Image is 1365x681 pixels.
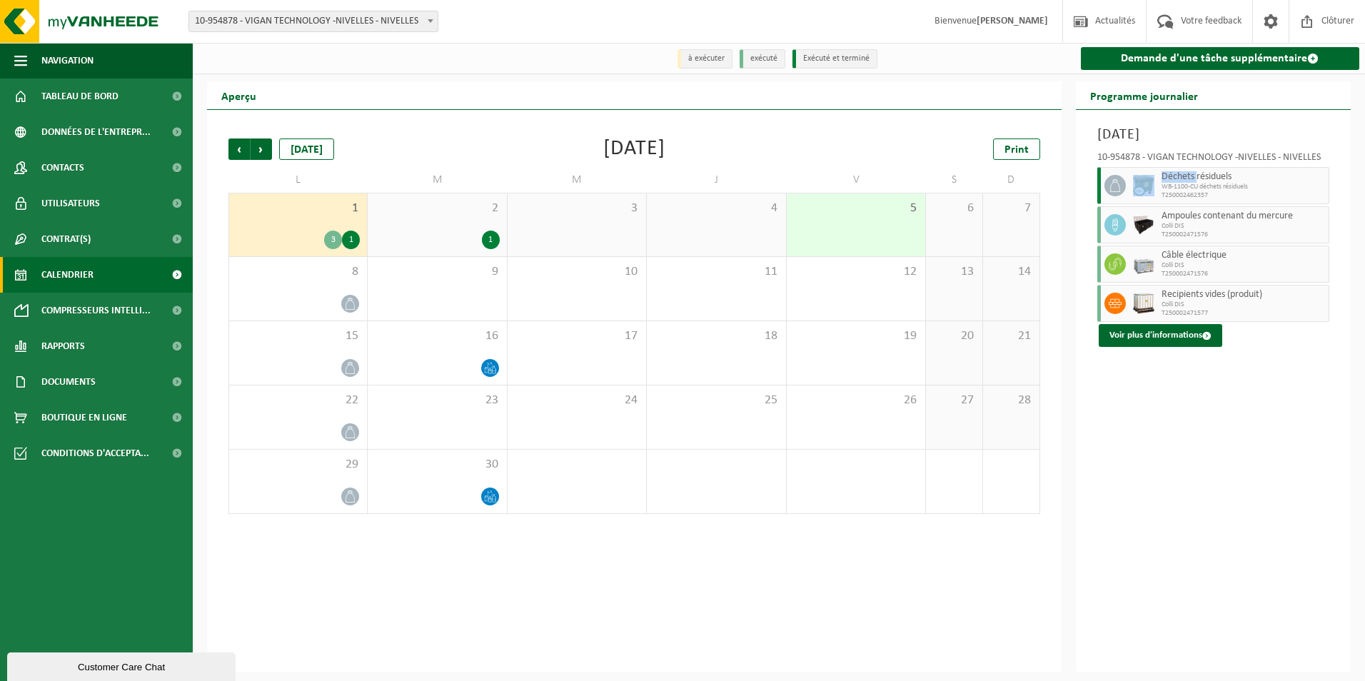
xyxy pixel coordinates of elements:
[342,231,360,249] div: 1
[41,186,100,221] span: Utilisateurs
[41,79,119,114] span: Tableau de bord
[236,264,360,280] span: 8
[188,11,438,32] span: 10-954878 - VIGAN TECHNOLOGY -NIVELLES - NIVELLES
[926,167,983,193] td: S
[279,138,334,160] div: [DATE]
[1162,289,1326,301] span: Recipients vides (produit)
[515,393,639,408] span: 24
[41,293,151,328] span: Compresseurs intelli...
[508,167,647,193] td: M
[794,264,918,280] span: 12
[368,167,507,193] td: M
[740,49,785,69] li: exécuté
[1162,231,1326,239] span: T250002471576
[41,114,151,150] span: Données de l'entrepr...
[603,138,665,160] div: [DATE]
[1162,250,1326,261] span: Câble électrique
[794,201,918,216] span: 5
[375,457,499,473] span: 30
[375,201,499,216] span: 2
[1133,293,1154,314] img: PB-IC-1000-HPE-00-01
[654,264,778,280] span: 11
[1081,47,1360,70] a: Demande d'une tâche supplémentaire
[236,201,360,216] span: 1
[1133,175,1154,196] img: WB-1100-CU
[933,201,975,216] span: 6
[41,43,94,79] span: Navigation
[990,393,1032,408] span: 28
[993,138,1040,160] a: Print
[792,49,877,69] li: Exécuté et terminé
[236,457,360,473] span: 29
[933,393,975,408] span: 27
[41,221,91,257] span: Contrat(s)
[7,650,238,681] iframe: chat widget
[41,257,94,293] span: Calendrier
[41,435,149,471] span: Conditions d'accepta...
[207,81,271,109] h2: Aperçu
[375,264,499,280] span: 9
[1076,81,1212,109] h2: Programme journalier
[1162,171,1326,183] span: Déchets résiduels
[515,201,639,216] span: 3
[515,328,639,344] span: 17
[375,393,499,408] span: 23
[787,167,926,193] td: V
[1162,301,1326,309] span: Colli DIS
[41,328,85,364] span: Rapports
[236,328,360,344] span: 15
[933,328,975,344] span: 20
[1162,222,1326,231] span: Colli DIS
[41,364,96,400] span: Documents
[1162,261,1326,270] span: Colli DIS
[1097,124,1330,146] h3: [DATE]
[933,264,975,280] span: 13
[654,201,778,216] span: 4
[983,167,1040,193] td: D
[324,231,342,249] div: 3
[990,328,1032,344] span: 21
[236,393,360,408] span: 22
[1099,324,1222,347] button: Voir plus d'informations
[1162,309,1326,318] span: T250002471577
[1004,144,1029,156] span: Print
[41,400,127,435] span: Boutique en ligne
[228,167,368,193] td: L
[794,393,918,408] span: 26
[1097,153,1330,167] div: 10-954878 - VIGAN TECHNOLOGY -NIVELLES - NIVELLES
[1162,211,1326,222] span: Ampoules contenant du mercure
[654,328,778,344] span: 18
[1162,191,1326,200] span: T250002462357
[678,49,732,69] li: à exécuter
[1133,214,1154,236] img: PB-LB-1100-HPE-BK-10
[647,167,786,193] td: J
[375,328,499,344] span: 16
[990,201,1032,216] span: 7
[990,264,1032,280] span: 14
[251,138,272,160] span: Suivant
[189,11,438,31] span: 10-954878 - VIGAN TECHNOLOGY -NIVELLES - NIVELLES
[228,138,250,160] span: Précédent
[654,393,778,408] span: 25
[977,16,1048,26] strong: [PERSON_NAME]
[482,231,500,249] div: 1
[41,150,84,186] span: Contacts
[515,264,639,280] span: 10
[1162,183,1326,191] span: WB-1100-CU déchets résiduels
[1162,270,1326,278] span: T250002471576
[794,328,918,344] span: 19
[1133,253,1154,275] img: PB-LB-0680-HPE-GY-11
